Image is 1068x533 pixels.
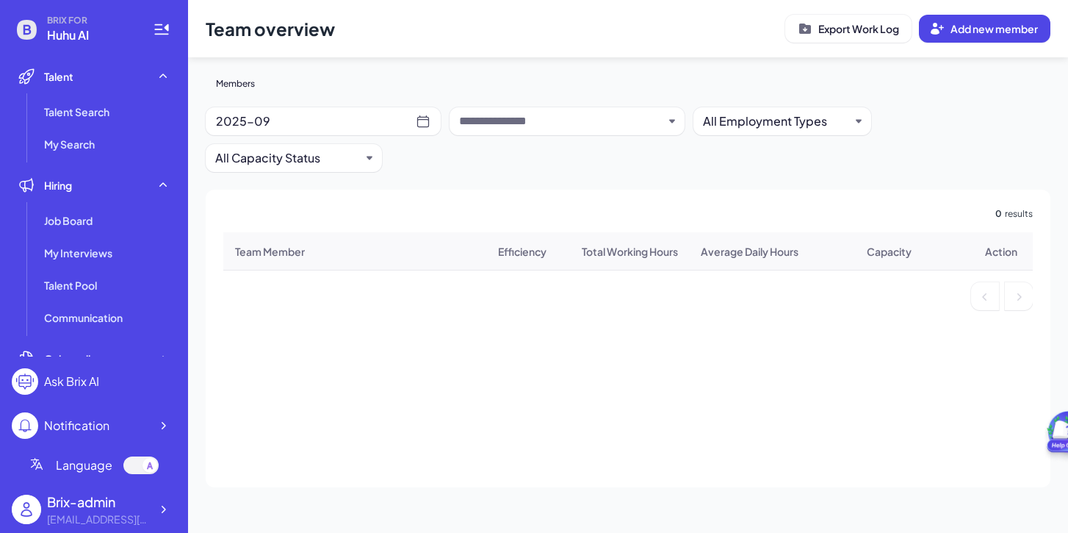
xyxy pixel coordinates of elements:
span: Talent [44,69,73,84]
div: 2025-09 [216,111,416,132]
div: Brix-admin [47,492,150,512]
button: Export Work Log [785,15,912,43]
li: Previous [971,282,999,310]
span: BRIX FOR [47,15,135,26]
span: Language [56,457,112,474]
button: All Employment Types [703,112,850,130]
li: Action [969,244,1033,259]
span: Huhu AI [47,26,135,44]
div: Ask Brix AI [44,373,99,390]
li: Team Member [235,244,475,259]
span: My Interviews [44,246,112,260]
li: Next [1005,282,1033,310]
li: Average Daily Hours [690,244,809,259]
span: 0 [995,207,1002,221]
span: Talent Search [44,104,109,119]
li: Efficiency [475,244,570,259]
p: Export Work Log [818,21,899,36]
span: results [1005,207,1033,221]
li: Total Working Hours [570,244,690,259]
span: Talent Pool [44,278,97,293]
span: Job Board [44,213,93,228]
span: Add new member [950,22,1038,35]
span: Onboarding [44,351,103,366]
div: Members [216,78,255,90]
button: Add new member [919,15,1050,43]
img: user_logo.png [12,495,41,524]
span: Hiring [44,178,72,193]
button: All Capacity Status [215,149,361,167]
span: My Search [44,137,95,151]
div: flora@joinbrix.com [47,512,150,527]
li: Capacity [809,244,969,259]
span: Communication [44,310,123,325]
div: Notification [44,417,109,434]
